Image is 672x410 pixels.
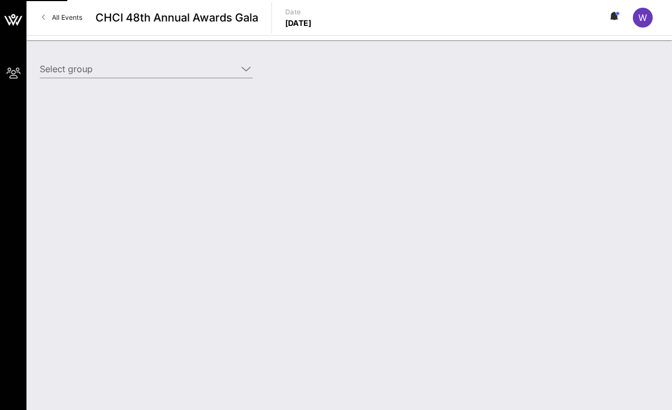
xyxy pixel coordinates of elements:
[285,18,312,29] p: [DATE]
[633,8,653,28] div: W
[638,12,647,23] span: W
[52,13,82,21] span: All Events
[285,7,312,18] p: Date
[95,9,258,26] span: CHCI 48th Annual Awards Gala
[35,9,89,26] a: All Events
